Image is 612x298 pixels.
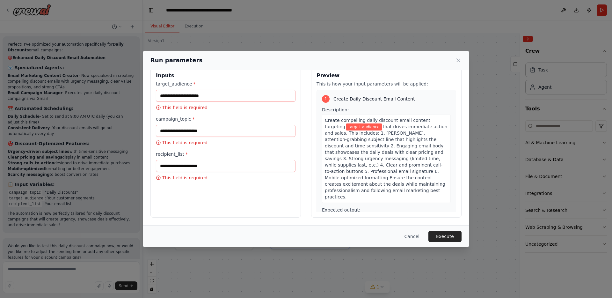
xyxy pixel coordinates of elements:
[156,151,295,157] label: recipient_list
[317,72,456,79] h3: Preview
[156,116,295,122] label: campaign_topic
[333,96,415,102] span: Create Daily Discount Email Content
[322,107,349,112] span: Description:
[156,104,295,111] p: This field is required
[156,81,295,87] label: target_audience
[317,81,456,87] p: This is how your input parameters will be applied:
[150,56,202,65] h2: Run parameters
[156,175,295,181] p: This field is required
[325,118,430,129] span: Create compelling daily discount email content targeting
[399,231,425,242] button: Cancel
[325,124,447,199] span: that drives immediate action and sales. This includes: 1. [PERSON_NAME], attention-grabbing subje...
[346,123,382,130] span: Variable: target_audience
[322,207,361,212] span: Expected output:
[156,72,295,79] h3: Inputs
[322,95,330,103] div: 1
[428,231,462,242] button: Execute
[156,139,295,146] p: This field is required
